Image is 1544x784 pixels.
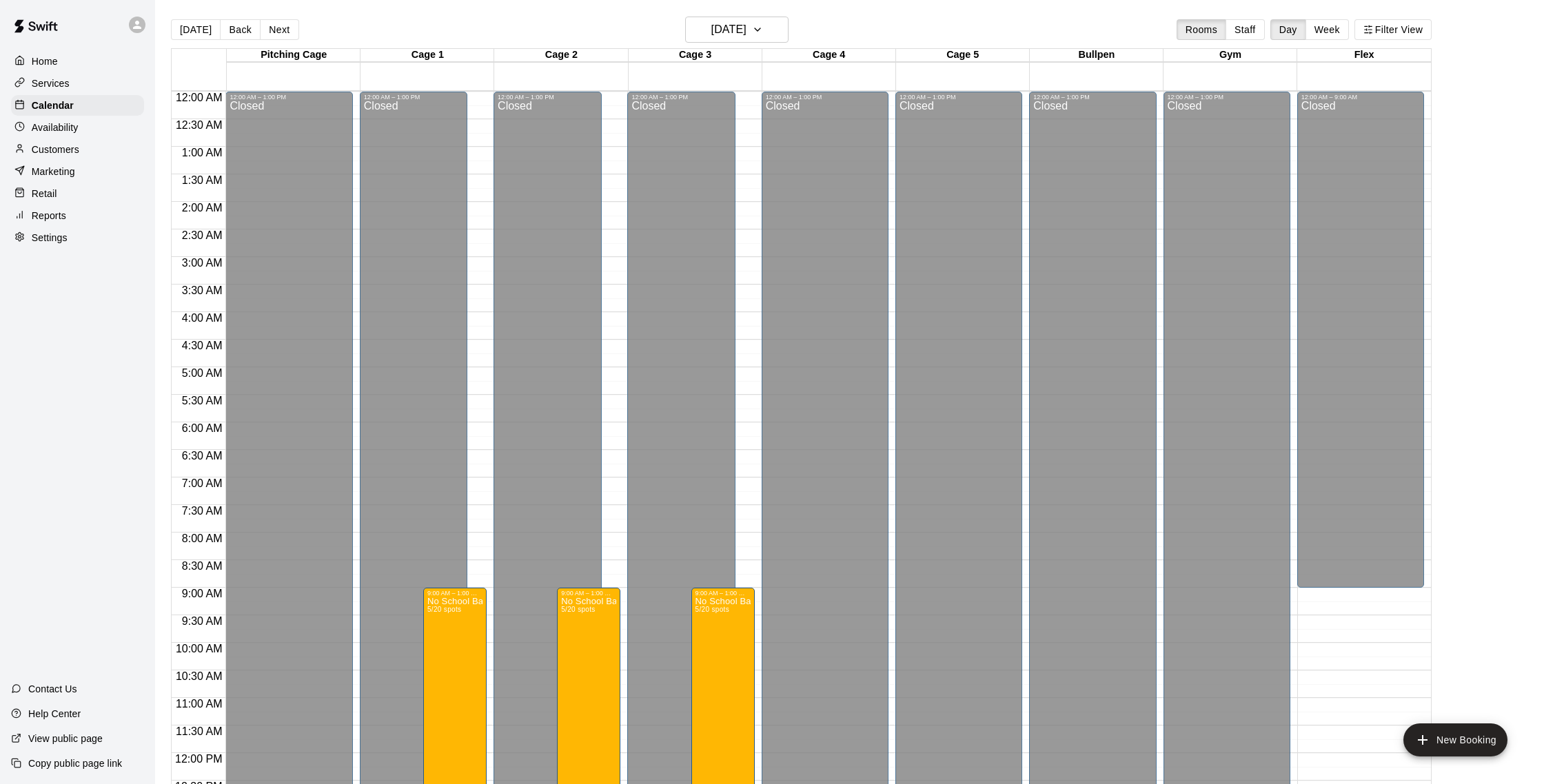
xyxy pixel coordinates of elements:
span: 1:30 AM [179,174,226,186]
span: 5:30 AM [179,395,226,406]
span: 4:00 AM [179,312,226,324]
span: 4:30 AM [179,340,226,351]
span: 7:00 AM [179,477,226,489]
span: 6:00 AM [179,422,226,434]
div: 9:00 AM – 1:00 PM [561,590,616,597]
button: Filter View [1354,19,1432,40]
button: Day [1270,19,1306,40]
div: 12:00 AM – 1:00 PM [230,94,348,101]
p: Reports [32,209,66,223]
a: Retail [11,183,144,204]
span: 5/20 spots filled [695,606,729,613]
div: Cage 4 [762,49,896,62]
span: 1:00 AM [179,147,226,158]
a: Availability [11,117,144,138]
span: 11:00 AM [172,698,226,710]
span: 7:30 AM [179,505,226,517]
div: 12:00 AM – 1:00 PM [364,94,464,101]
button: Week [1306,19,1349,40]
div: Cage 2 [494,49,628,62]
button: Rooms [1177,19,1226,40]
span: 9:30 AM [179,615,226,627]
span: 6:30 AM [179,450,226,462]
div: Pitching Cage [227,49,360,62]
h6: [DATE] [711,20,746,39]
div: 12:00 AM – 1:00 PM [766,94,884,101]
span: 5/20 spots filled [561,606,595,613]
span: 3:30 AM [179,285,226,296]
p: Calendar [32,99,74,112]
div: 12:00 AM – 9:00 AM: Closed [1297,92,1424,588]
div: Cage 1 [360,49,494,62]
p: Copy public page link [28,756,122,770]
span: 10:00 AM [172,643,226,654]
a: Settings [11,227,144,248]
div: Cage 5 [896,49,1030,62]
a: Home [11,51,144,72]
button: add [1403,723,1507,756]
button: Next [260,19,298,40]
span: 5:00 AM [179,367,226,379]
span: 12:30 AM [172,119,226,131]
span: 5/20 spots filled [427,606,461,613]
a: Customers [11,139,144,160]
div: Flex [1297,49,1431,62]
div: Bullpen [1030,49,1164,62]
span: 11:30 AM [172,725,226,737]
a: Marketing [11,161,144,182]
div: 12:00 AM – 1:00 PM [498,94,598,101]
p: Services [32,76,70,90]
a: Calendar [11,95,144,116]
div: Closed [1301,101,1420,592]
div: 12:00 AM – 1:00 PM [900,94,1018,101]
div: Cage 3 [629,49,762,62]
span: 12:00 PM [172,753,225,765]
button: [DATE] [685,17,789,43]
span: 2:30 AM [179,229,226,241]
span: 12:00 AM [172,92,226,103]
div: 9:00 AM – 1:00 PM [695,590,751,597]
div: 9:00 AM – 1:00 PM [427,590,482,597]
button: Staff [1226,19,1265,40]
p: Customers [32,143,79,156]
button: Back [220,19,261,40]
div: 12:00 AM – 1:00 PM [1168,94,1286,101]
p: Availability [32,121,79,134]
div: 12:00 AM – 9:00 AM [1301,94,1420,101]
span: 9:00 AM [179,588,226,599]
span: 2:00 AM [179,202,226,214]
p: Help Center [28,707,81,721]
a: Services [11,73,144,94]
div: Gym [1164,49,1297,62]
p: View public page [28,732,103,745]
span: 8:00 AM [179,533,226,544]
button: [DATE] [171,19,221,40]
p: Settings [32,231,68,245]
span: 8:30 AM [179,560,226,572]
p: Retail [32,187,57,200]
p: Marketing [32,165,75,178]
p: Contact Us [28,682,77,696]
div: 12:00 AM – 1:00 PM [631,94,731,101]
span: 10:30 AM [172,670,226,682]
div: 12:00 AM – 1:00 PM [1033,94,1152,101]
p: Home [32,54,58,68]
span: 3:00 AM [179,257,226,269]
a: Reports [11,205,144,226]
